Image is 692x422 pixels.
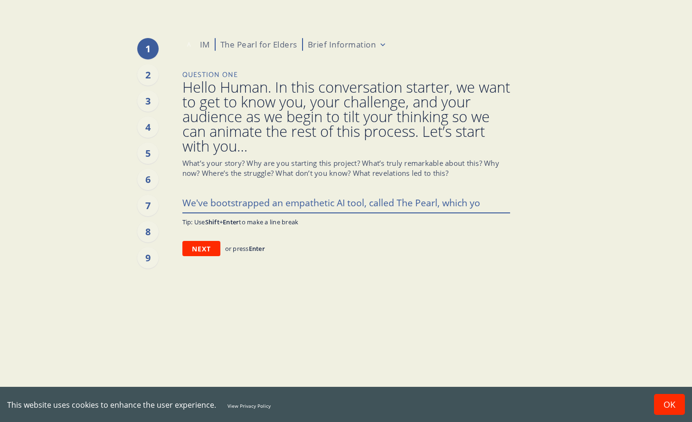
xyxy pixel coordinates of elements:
div: A [182,38,195,51]
p: What’s your story? Why are you starting this project? What’s truly remarkable about this? Why now... [182,158,510,178]
span: Shift [205,218,219,226]
span: Enter [249,244,265,253]
p: IM [200,39,210,50]
div: 4 [137,116,159,138]
div: 2 [137,64,159,86]
div: This website uses cookies to enhance the user experience. [7,400,640,410]
p: Tip: Use + to make a line break [182,218,510,226]
button: Accept cookies [654,394,685,415]
div: 9 [137,247,159,269]
div: 6 [137,169,159,190]
button: Brief Information [308,39,388,50]
div: 8 [137,221,159,242]
div: 1 [137,38,159,59]
span: Enter [223,218,239,226]
p: Question One [182,70,510,80]
div: 5 [137,143,159,164]
button: Next [182,241,220,256]
span: Hello Human. In this conversation starter, we want to get to know you, your challenge, and your a... [182,80,510,153]
p: or press [225,244,265,253]
p: Brief Information [308,39,376,50]
a: View Privacy Policy [228,403,271,409]
p: The Pearl for Elders [220,39,297,50]
svg: Alice Nathoo [182,38,195,51]
div: 7 [137,195,159,216]
div: 3 [137,90,159,112]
